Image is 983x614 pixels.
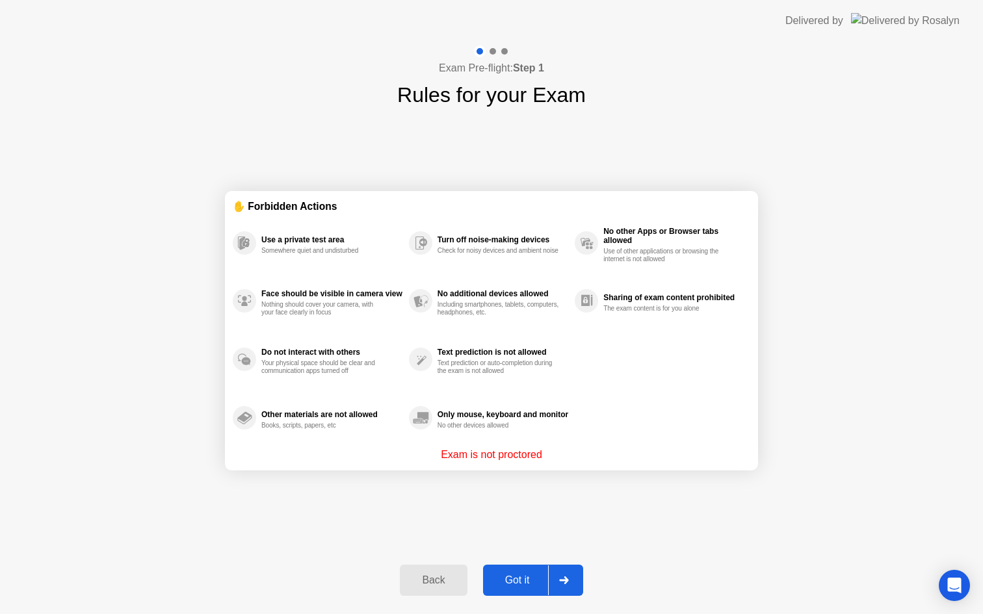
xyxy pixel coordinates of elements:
[261,247,384,255] div: Somewhere quiet and undisturbed
[261,410,402,419] div: Other materials are not allowed
[603,227,744,245] div: No other Apps or Browser tabs allowed
[483,565,583,596] button: Got it
[261,359,384,375] div: Your physical space should be clear and communication apps turned off
[261,422,384,429] div: Books, scripts, papers, etc
[397,79,586,110] h1: Rules for your Exam
[233,199,750,214] div: ✋ Forbidden Actions
[487,574,548,586] div: Got it
[400,565,467,596] button: Back
[404,574,463,586] div: Back
[438,301,560,316] div: Including smartphones, tablets, computers, headphones, etc.
[851,13,960,28] img: Delivered by Rosalyn
[441,447,542,463] p: Exam is not proctored
[939,570,970,601] div: Open Intercom Messenger
[785,13,843,29] div: Delivered by
[261,289,402,298] div: Face should be visible in camera view
[261,348,402,357] div: Do not interact with others
[438,348,568,357] div: Text prediction is not allowed
[439,60,544,76] h4: Exam Pre-flight:
[438,422,560,429] div: No other devices allowed
[438,235,568,244] div: Turn off noise-making devices
[513,62,544,73] b: Step 1
[438,359,560,375] div: Text prediction or auto-completion during the exam is not allowed
[438,289,568,298] div: No additional devices allowed
[438,247,560,255] div: Check for noisy devices and ambient noise
[261,235,402,244] div: Use a private test area
[261,301,384,316] div: Nothing should cover your camera, with your face clearly in focus
[603,305,726,313] div: The exam content is for you alone
[603,248,726,263] div: Use of other applications or browsing the internet is not allowed
[603,293,744,302] div: Sharing of exam content prohibited
[438,410,568,419] div: Only mouse, keyboard and monitor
